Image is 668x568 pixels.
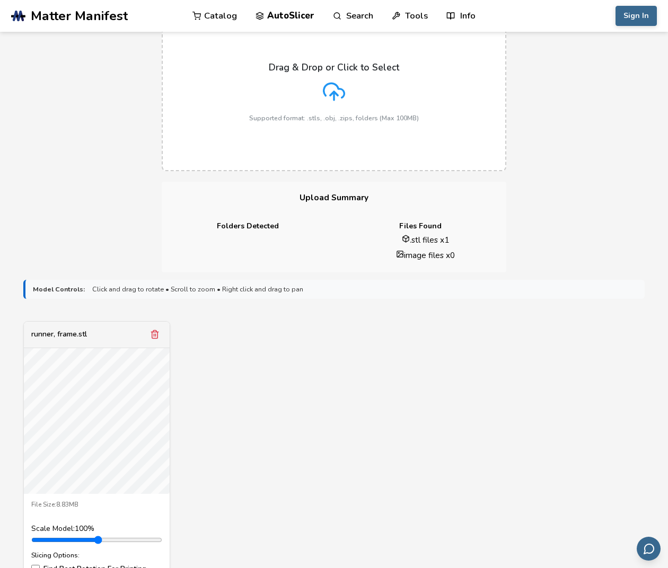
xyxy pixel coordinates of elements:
div: Slicing Options: [31,552,162,559]
li: .stl files x 1 [352,234,499,245]
button: Send feedback via email [637,537,661,561]
span: Click and drag to rotate • Scroll to zoom • Right click and drag to pan [92,286,303,293]
p: Supported format: .stls, .obj, .zips, folders (Max 100MB) [249,114,419,122]
div: Scale Model: 100 % [31,525,162,533]
p: Drag & Drop or Click to Select [269,62,399,73]
h4: Folders Detected [169,222,327,230]
h4: Files Found [341,222,499,230]
div: File Size: 8.83MB [31,501,162,509]
button: Remove model [147,327,162,342]
li: image files x 0 [352,250,499,261]
div: runner, frame.stl [31,330,87,339]
strong: Model Controls: [33,286,85,293]
span: Matter Manifest [31,8,128,23]
h3: Upload Summary [162,182,506,214]
button: Sign In [616,6,657,26]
